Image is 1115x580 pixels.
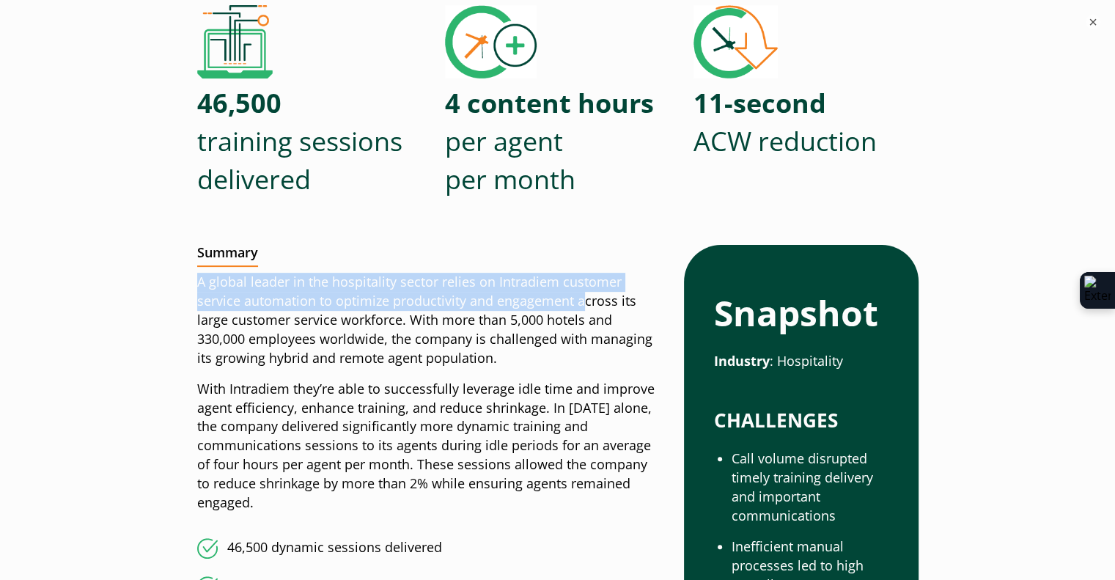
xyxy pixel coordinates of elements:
[693,84,877,161] p: ACW reduction
[197,538,661,559] li: 46,500 dynamic sessions delivered
[693,85,826,121] strong: 11-second
[1084,276,1111,305] img: Extension Icon
[1086,15,1100,29] button: ×
[197,245,258,267] h2: Summary
[445,85,654,121] strong: 4 content hours
[714,352,770,370] strong: Industry
[197,273,661,368] p: A global leader in the hospitality sector relies on Intradiem customer service automation to opti...
[714,289,878,337] strong: Snapshot
[197,85,281,121] strong: 46,500
[197,380,661,513] p: With Intradiem they’re able to successfully leverage idle time and improve agent efficiency, enha...
[197,84,422,198] p: training sessions delivered
[732,449,888,526] li: Call volume disrupted timely training delivery and important communications
[714,352,888,371] p: : Hospitality
[714,407,838,433] strong: CHALLENGES
[445,84,654,198] p: per agent per month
